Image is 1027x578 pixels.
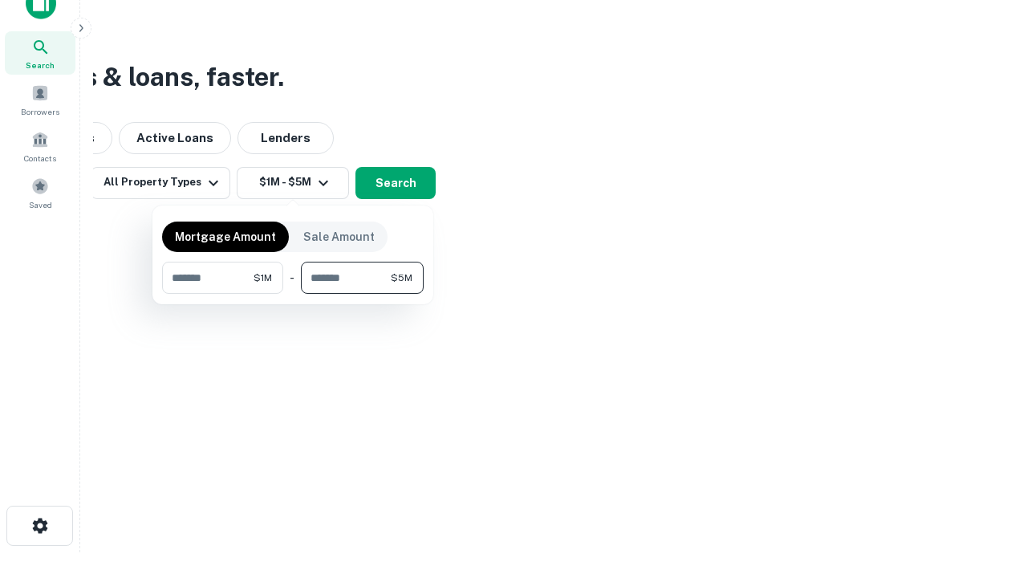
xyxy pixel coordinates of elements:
[175,228,276,246] p: Mortgage Amount
[254,271,272,285] span: $1M
[290,262,294,294] div: -
[947,450,1027,527] iframe: Chat Widget
[391,271,412,285] span: $5M
[303,228,375,246] p: Sale Amount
